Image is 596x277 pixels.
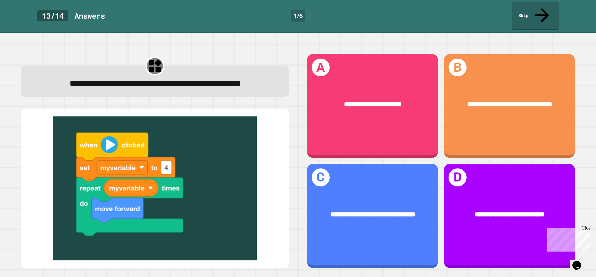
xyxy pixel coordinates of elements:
div: Chat with us now!Close [2,2,43,39]
h1: A [312,59,329,76]
h1: D [449,168,466,186]
h1: C [312,168,329,186]
iframe: chat widget [544,225,590,252]
h1: B [449,59,466,76]
iframe: chat widget [570,252,590,271]
img: quiz-media%2FYRn7cQsNKcMkLeA42D1u.png [27,117,283,261]
div: 1 / 6 [291,10,305,22]
div: 13 / 14 [37,10,68,21]
div: Answer s [74,10,105,21]
a: Skip [512,2,559,30]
